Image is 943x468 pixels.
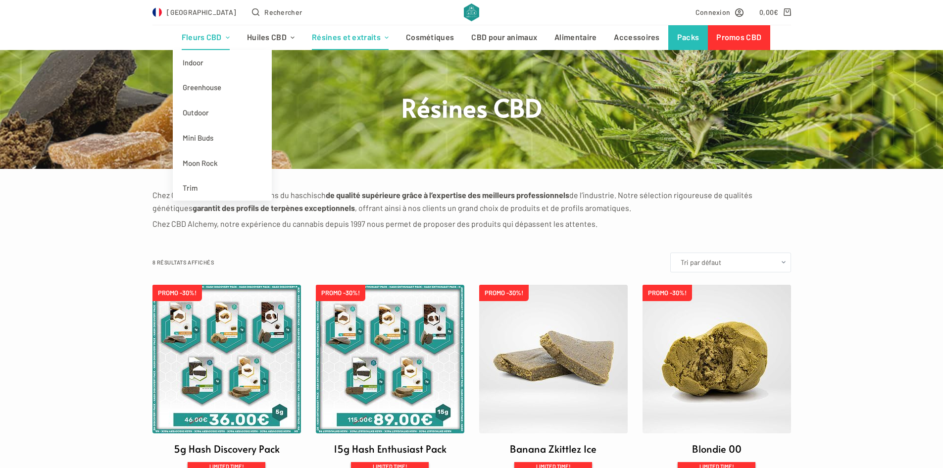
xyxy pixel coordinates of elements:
[173,75,272,100] a: Greenhouse
[152,217,791,230] p: Chez CBD Alchemy, notre expérience du cannabis depuis 1997 nous permet de proposer des produits q...
[152,6,237,18] a: Select Country
[670,253,791,272] select: Commande
[334,441,447,456] h2: 15g Hash Enthusiast Pack
[173,50,272,75] a: Indoor
[173,175,272,201] a: Trim
[193,203,355,212] strong: garantit des profils de terpènes exceptionnels
[303,25,397,50] a: Résines et extraits
[173,25,770,50] nav: Menu d’en-tête
[546,25,605,50] a: Alimentaire
[173,125,272,151] a: Mini Buds
[759,8,779,16] bdi: 0,00
[173,25,238,50] a: Fleurs CBD
[397,25,463,50] a: Cosmétiques
[708,25,770,50] a: Promos CBD
[643,285,692,301] span: PROMO -30%!
[759,6,791,18] a: Panier d’achat
[479,285,529,301] span: PROMO -30%!
[316,285,365,301] span: PROMO -30%!
[152,7,162,17] img: FR Flag
[695,6,744,18] a: Connexion
[464,3,479,21] img: CBD Alchemy
[238,25,303,50] a: Huiles CBD
[695,6,731,18] span: Connexion
[264,6,302,18] span: Rechercher
[605,25,668,50] a: Accessoires
[174,441,280,456] h2: 5g Hash Discovery Pack
[510,441,596,456] h2: Banana Zkittlez Ice
[152,285,202,301] span: PROMO -30%!
[692,441,742,456] h2: Blondie 00
[167,6,236,18] span: [GEOGRAPHIC_DATA]
[173,100,272,125] a: Outdoor
[286,91,657,123] h1: Résines CBD
[326,190,569,200] strong: de qualité supérieure grâce à l’expertise des meilleurs professionnels
[668,25,708,50] a: Packs
[252,6,302,18] button: Ouvrir le formulaire de recherche
[463,25,546,50] a: CBD pour animaux
[774,8,778,16] span: €
[173,151,272,176] a: Moon Rock
[152,258,214,267] p: 8 résultats affichés
[152,189,791,215] p: Chez CBD Alchemy, nous produisons du haschisch de l’industrie. Notre sélection rigoureuse de qual...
